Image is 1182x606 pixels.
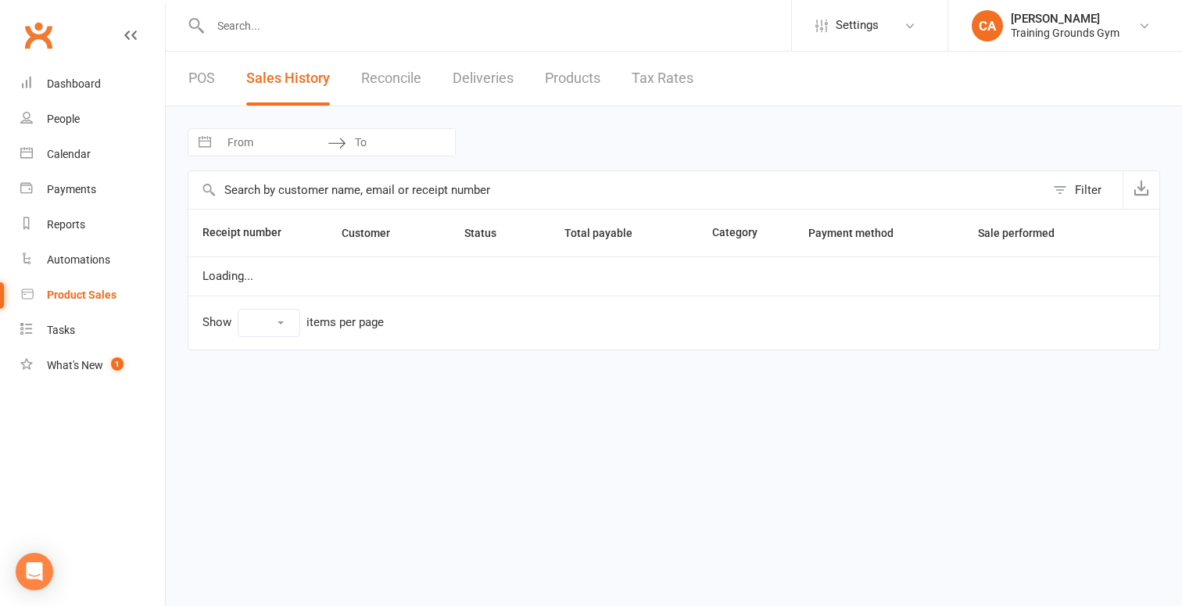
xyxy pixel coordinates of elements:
span: Settings [836,8,879,43]
a: Sales History [246,52,330,106]
th: Category [698,210,793,256]
a: Dashboard [20,66,165,102]
div: items per page [306,316,384,329]
span: Status [464,227,514,239]
span: Payment method [808,227,911,239]
div: What's New [47,359,103,371]
a: POS [188,52,215,106]
div: Dashboard [47,77,101,90]
div: Show [202,309,384,337]
div: Automations [47,253,110,266]
div: Product Sales [47,289,116,301]
div: Tasks [47,324,75,336]
div: Filter [1075,181,1101,199]
th: Receipt number [188,210,328,256]
a: Calendar [20,137,165,172]
div: Calendar [47,148,91,160]
a: People [20,102,165,137]
input: Search... [206,15,791,37]
div: People [47,113,80,125]
a: Payments [20,172,165,207]
div: Payments [47,183,96,195]
button: Payment method [808,224,911,242]
div: [PERSON_NAME] [1011,12,1119,26]
input: Search by customer name, email or receipt number [188,171,1045,209]
td: Loading... [188,256,1159,296]
a: What's New1 [20,348,165,383]
span: Customer [342,227,407,239]
span: 1 [111,357,124,371]
span: Sale performed [978,227,1072,239]
a: Deliveries [453,52,514,106]
a: Automations [20,242,165,278]
a: Products [545,52,600,106]
a: Reconcile [361,52,421,106]
input: To [346,129,455,156]
div: Training Grounds Gym [1011,26,1119,40]
a: Product Sales [20,278,165,313]
button: Sale performed [978,224,1072,242]
a: Clubworx [19,16,58,55]
div: Open Intercom Messenger [16,553,53,590]
button: Customer [342,224,407,242]
div: Reports [47,218,85,231]
a: Tasks [20,313,165,348]
button: Interact with the calendar and add the check-in date for your trip. [191,129,219,156]
span: Total payable [564,227,650,239]
a: Tax Rates [632,52,693,106]
button: Total payable [564,224,650,242]
a: Reports [20,207,165,242]
button: Status [464,224,514,242]
button: Filter [1045,171,1123,209]
input: From [219,129,328,156]
div: CA [972,10,1003,41]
